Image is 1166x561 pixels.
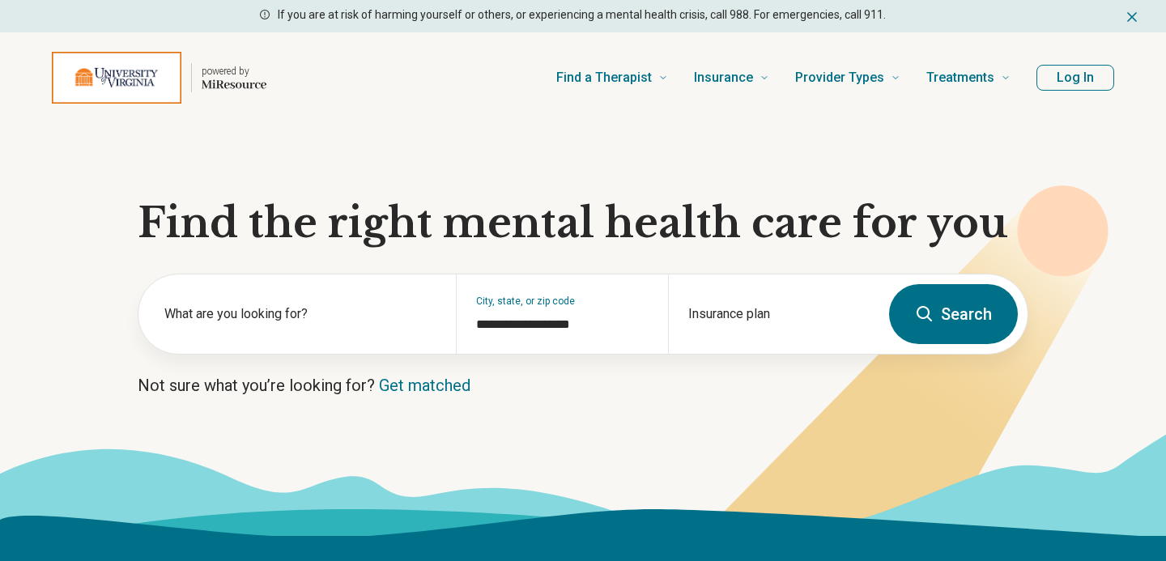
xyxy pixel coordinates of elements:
[1124,6,1140,26] button: Dismiss
[556,66,652,89] span: Find a Therapist
[795,66,884,89] span: Provider Types
[52,52,266,104] a: Home page
[164,304,436,324] label: What are you looking for?
[694,66,753,89] span: Insurance
[795,45,900,110] a: Provider Types
[202,65,266,78] p: powered by
[694,45,769,110] a: Insurance
[138,374,1028,397] p: Not sure what you’re looking for?
[889,284,1018,344] button: Search
[1036,65,1114,91] button: Log In
[379,376,470,395] a: Get matched
[138,199,1028,248] h1: Find the right mental health care for you
[556,45,668,110] a: Find a Therapist
[278,6,886,23] p: If you are at risk of harming yourself or others, or experiencing a mental health crisis, call 98...
[926,66,994,89] span: Treatments
[926,45,1011,110] a: Treatments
